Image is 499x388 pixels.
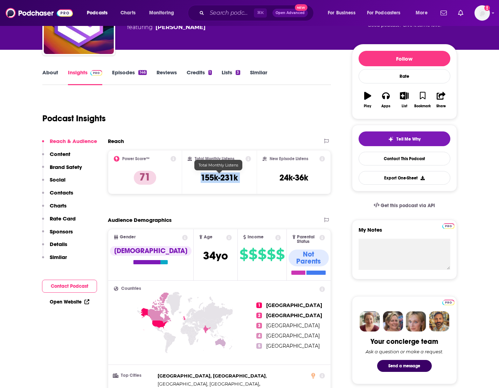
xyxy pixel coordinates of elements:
span: Parental Status [297,235,318,244]
button: Charts [42,202,67,215]
span: [GEOGRAPHIC_DATA], [GEOGRAPHIC_DATA] [158,373,266,379]
span: , [158,380,260,388]
h2: Power Score™ [122,156,150,161]
div: Apps [381,104,390,108]
img: Podchaser - Follow, Share and Rate Podcasts [6,6,73,20]
a: Episodes146 [112,69,146,85]
a: Show notifications dropdown [455,7,466,19]
p: Charts [50,202,67,209]
a: Show notifications dropdown [438,7,450,19]
div: [DEMOGRAPHIC_DATA] [110,246,192,256]
p: Details [50,241,67,247]
h2: New Episode Listens [270,156,308,161]
p: Brand Safety [50,164,82,170]
button: Play [359,87,377,113]
a: Pro website [442,222,455,229]
span: $ [240,249,248,260]
span: Gender [120,235,136,239]
span: $ [249,249,257,260]
span: 2 [256,313,262,318]
div: Play [364,104,371,108]
span: , [158,372,267,380]
span: Age [204,235,213,239]
a: Open Website [50,299,89,305]
div: 3 [236,70,240,75]
p: Content [50,151,70,157]
h1: Podcast Insights [42,113,106,124]
a: Lists3 [222,69,240,85]
h3: Top Cities [114,373,155,378]
button: tell me why sparkleTell Me Why [359,131,450,146]
h2: Audience Demographics [108,217,172,223]
div: Bookmark [414,104,431,108]
button: open menu [144,7,183,19]
button: Rate Card [42,215,76,228]
label: My Notes [359,226,450,239]
button: Share [432,87,450,113]
a: Credits1 [187,69,212,85]
span: 3 [256,323,262,328]
span: 4 [256,333,262,339]
button: Open AdvancedNew [272,9,308,17]
button: Similar [42,254,67,267]
span: Open Advanced [276,11,305,15]
a: Reviews [157,69,177,85]
span: Charts [120,8,136,18]
img: Sydney Profile [360,311,380,332]
a: Contact This Podcast [359,152,450,165]
div: Your concierge team [370,337,438,346]
a: Pro website [442,299,455,305]
button: Social [42,176,65,189]
img: Jon Profile [429,311,449,332]
img: Barbara Profile [383,311,403,332]
span: Monitoring [149,8,174,18]
button: Sponsors [42,228,73,241]
span: ⌘ K [254,8,267,18]
span: Income [248,235,264,239]
a: Shawn Wang [155,23,206,32]
button: Content [42,151,70,164]
button: open menu [411,7,436,19]
p: Similar [50,254,67,260]
span: For Business [328,8,355,18]
a: InsightsPodchaser Pro [68,69,103,85]
button: Reach & Audience [42,138,97,151]
button: Send a message [377,360,432,372]
button: Bookmark [414,87,432,113]
div: 146 [138,70,146,75]
span: New [295,4,307,11]
span: 5 [256,343,262,349]
button: List [395,87,413,113]
span: [GEOGRAPHIC_DATA] [266,333,320,339]
div: Search podcasts, credits, & more... [194,5,320,21]
img: Podchaser Pro [442,223,455,229]
input: Search podcasts, credits, & more... [207,7,254,19]
p: Contacts [50,189,73,196]
span: More [416,8,428,18]
h3: 155k-231k [201,172,238,183]
div: Ask a question or make a request. [366,349,443,354]
span: Get this podcast via API [381,203,435,209]
p: Sponsors [50,228,73,235]
span: [GEOGRAPHIC_DATA] [266,312,322,319]
span: [GEOGRAPHIC_DATA] [266,322,320,329]
div: List [402,104,407,108]
img: Jules Profile [406,311,426,332]
span: [GEOGRAPHIC_DATA] [266,302,322,308]
a: Charts [116,7,140,19]
a: Get this podcast via API [368,197,441,214]
span: $ [276,249,284,260]
p: Reach & Audience [50,138,97,144]
span: Total Monthly Listens [199,163,238,168]
h2: Total Monthly Listens [195,156,234,161]
div: Rate [359,69,450,83]
p: 71 [134,171,156,185]
img: User Profile [474,5,490,21]
button: Contacts [42,189,73,202]
span: [GEOGRAPHIC_DATA], [GEOGRAPHIC_DATA] [158,381,259,387]
button: Follow [359,51,450,66]
a: Similar [250,69,267,85]
div: 1 [208,70,212,75]
button: Apps [377,87,395,113]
